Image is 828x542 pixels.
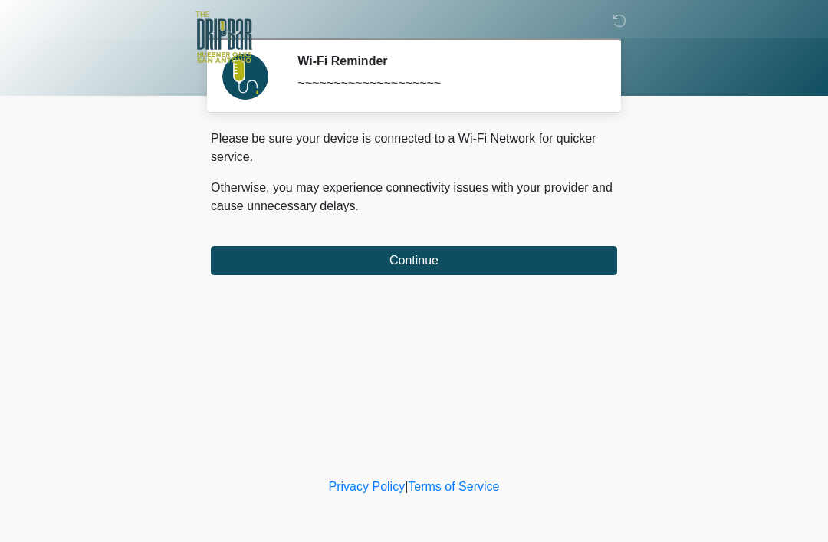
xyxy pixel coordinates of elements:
[329,480,406,493] a: Privacy Policy
[211,179,617,215] p: Otherwise, you may experience connectivity issues with your provider and cause unnecessary delays
[408,480,499,493] a: Terms of Service
[211,130,617,166] p: Please be sure your device is connected to a Wi-Fi Network for quicker service.
[195,11,252,63] img: The DRIPBaR - The Strand at Huebner Oaks Logo
[356,199,359,212] span: .
[222,54,268,100] img: Agent Avatar
[211,246,617,275] button: Continue
[297,74,594,93] div: ~~~~~~~~~~~~~~~~~~~~
[405,480,408,493] a: |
